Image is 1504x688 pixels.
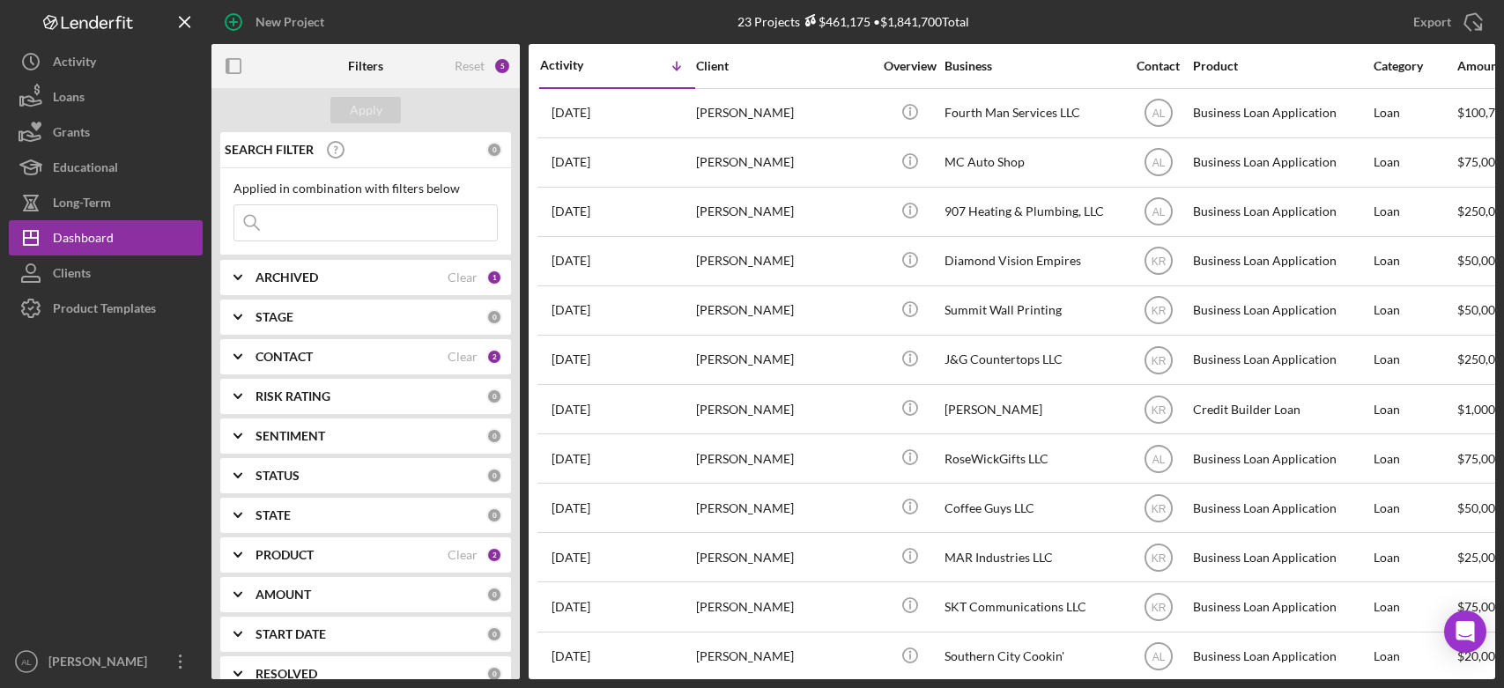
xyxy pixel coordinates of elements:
[552,155,590,169] time: 2025-09-12 18:47
[1151,305,1166,317] text: KR
[552,303,590,317] time: 2025-09-09 17:41
[1151,551,1166,564] text: KR
[945,59,1121,73] div: Business
[696,386,872,433] div: [PERSON_NAME]
[945,287,1121,334] div: Summit Wall Printing
[800,14,871,29] div: $461,175
[552,600,590,614] time: 2025-08-22 00:22
[350,97,382,123] div: Apply
[1193,90,1369,137] div: Business Loan Application
[1374,337,1456,383] div: Loan
[1457,253,1502,268] span: $50,000
[696,139,872,186] div: [PERSON_NAME]
[945,633,1121,680] div: Southern City Cookin'
[448,270,478,285] div: Clear
[9,115,203,150] button: Grants
[493,57,511,75] div: 5
[53,150,118,189] div: Educational
[945,337,1121,383] div: J&G Countertops LLC
[486,388,502,404] div: 0
[945,90,1121,137] div: Fourth Man Services LLC
[1374,287,1456,334] div: Loan
[1457,302,1502,317] span: $50,000
[256,469,300,483] b: STATUS
[1152,453,1165,465] text: AL
[1457,500,1502,515] span: $50,000
[1193,534,1369,581] div: Business Loan Application
[1374,139,1456,186] div: Loan
[256,389,330,403] b: RISK RATING
[44,644,159,684] div: [PERSON_NAME]
[1374,386,1456,433] div: Loan
[448,548,478,562] div: Clear
[53,291,156,330] div: Product Templates
[9,255,203,291] a: Clients
[256,627,326,641] b: START DATE
[737,14,969,29] div: 23 Projects • $1,841,700 Total
[1457,599,1502,614] span: $75,000
[1457,451,1502,466] span: $75,000
[1152,157,1165,169] text: AL
[486,626,502,642] div: 0
[552,501,590,515] time: 2025-08-29 06:27
[1457,648,1502,663] span: $20,000
[945,139,1121,186] div: MC Auto Shop
[486,142,502,158] div: 0
[945,534,1121,581] div: MAR Industries LLC
[233,181,498,196] div: Applied in combination with filters below
[1193,189,1369,235] div: Business Loan Application
[1457,154,1502,169] span: $75,000
[256,548,314,562] b: PRODUCT
[1374,435,1456,482] div: Loan
[225,143,314,157] b: SEARCH FILTER
[1193,139,1369,186] div: Business Loan Application
[696,287,872,334] div: [PERSON_NAME]
[211,4,342,40] button: New Project
[256,270,318,285] b: ARCHIVED
[1125,59,1191,73] div: Contact
[256,588,311,602] b: AMOUNT
[1193,583,1369,630] div: Business Loan Application
[1151,354,1166,366] text: KR
[486,666,502,682] div: 0
[256,350,313,364] b: CONTACT
[1151,502,1166,514] text: KR
[486,309,502,325] div: 0
[486,587,502,603] div: 0
[1193,435,1369,482] div: Business Loan Application
[1193,485,1369,531] div: Business Loan Application
[1374,534,1456,581] div: Loan
[945,189,1121,235] div: 907 Heating & Plumbing, LLC
[1374,90,1456,137] div: Loan
[1193,59,1369,73] div: Product
[9,79,203,115] button: Loans
[53,220,114,260] div: Dashboard
[53,79,85,119] div: Loans
[945,238,1121,285] div: Diamond Vision Empires
[53,185,111,225] div: Long-Term
[1152,651,1165,663] text: AL
[552,551,590,565] time: 2025-08-26 20:40
[256,310,293,324] b: STAGE
[1444,610,1486,653] div: Open Intercom Messenger
[256,4,324,40] div: New Project
[945,435,1121,482] div: RoseWickGifts LLC
[696,435,872,482] div: [PERSON_NAME]
[9,44,203,79] a: Activity
[1151,602,1166,614] text: KR
[1374,583,1456,630] div: Loan
[53,44,96,84] div: Activity
[696,59,872,73] div: Client
[540,58,618,72] div: Activity
[256,429,325,443] b: SENTIMENT
[696,189,872,235] div: [PERSON_NAME]
[945,583,1121,630] div: SKT Communications LLC
[486,507,502,523] div: 0
[486,428,502,444] div: 0
[21,657,32,667] text: AL
[1413,4,1451,40] div: Export
[1151,403,1166,416] text: KR
[1374,485,1456,531] div: Loan
[1193,633,1369,680] div: Business Loan Application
